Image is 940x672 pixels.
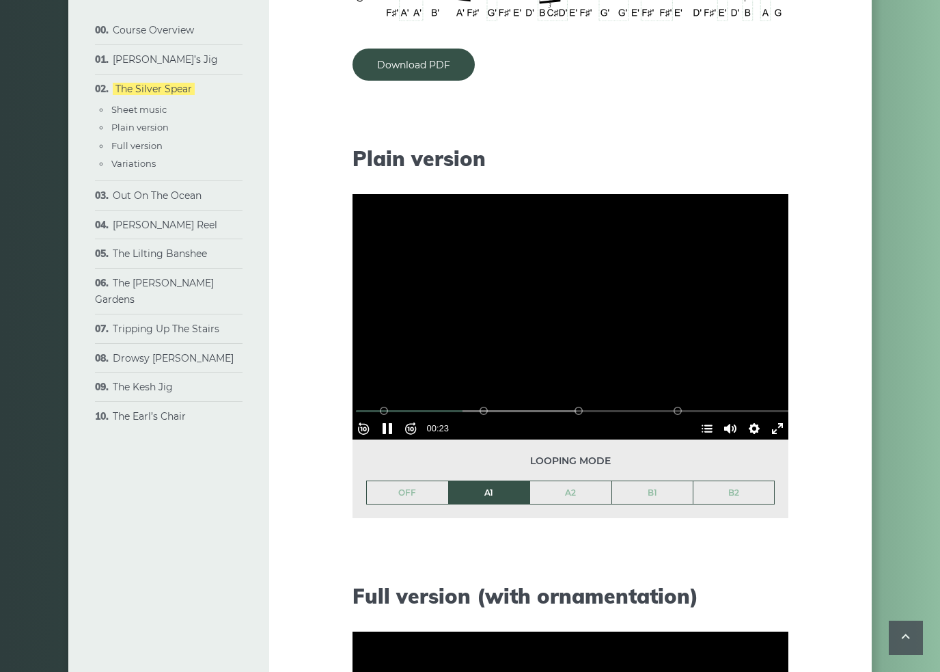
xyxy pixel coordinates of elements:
a: Out On The Ocean [113,189,202,202]
a: The Kesh Jig [113,381,173,393]
a: Sheet music [111,104,167,115]
a: B1 [612,481,693,505]
h2: Full version (with ornamentation) [352,584,788,608]
a: OFF [367,481,448,505]
a: The Silver Spear [113,83,195,95]
a: B2 [693,481,774,505]
a: Download PDF [352,49,475,81]
a: The Earl’s Chair [113,410,186,422]
a: A2 [530,481,611,505]
a: The Lilting Banshee [113,247,207,260]
a: Course Overview [113,24,194,36]
a: Tripping Up The Stairs [113,323,219,335]
a: Variations [111,158,156,169]
a: Plain version [111,122,169,133]
a: [PERSON_NAME] Reel [113,219,217,231]
h2: Plain version [352,146,788,171]
a: Drowsy [PERSON_NAME] [113,352,234,364]
a: [PERSON_NAME]’s Jig [113,53,218,66]
a: Full version [111,140,163,151]
a: The [PERSON_NAME] Gardens [95,277,214,306]
span: Looping mode [366,453,775,469]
